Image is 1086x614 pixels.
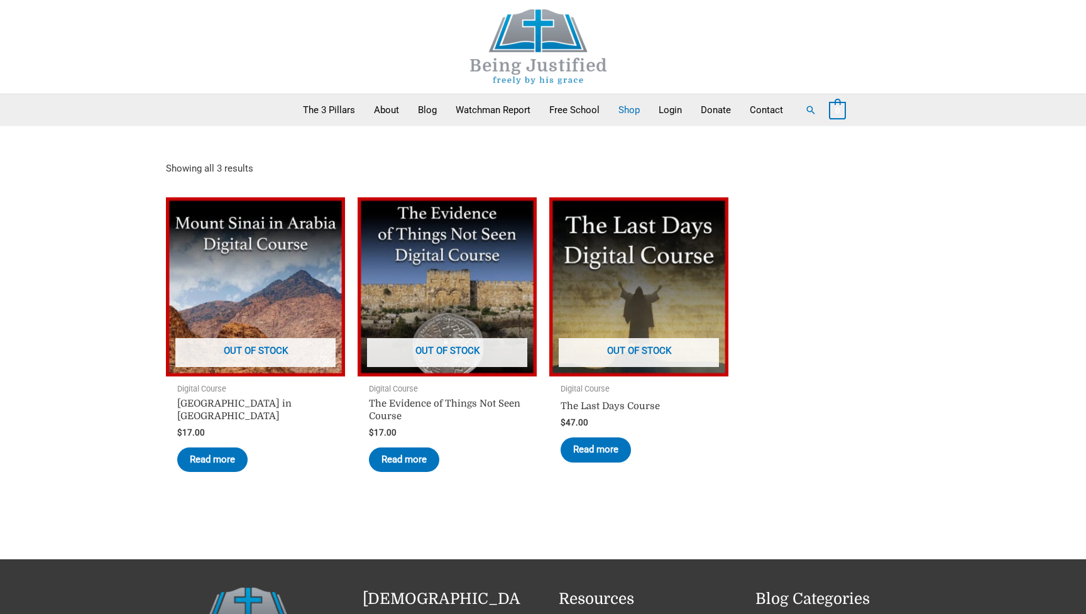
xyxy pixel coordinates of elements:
span: $ [561,417,566,427]
h2: [GEOGRAPHIC_DATA] in [GEOGRAPHIC_DATA] [177,398,334,422]
nav: Primary Site Navigation [293,94,793,126]
h2: The Evidence of Things Not Seen Course [369,398,525,422]
h2: Resources [559,588,724,611]
span: $ [177,427,182,437]
span: Out of stock [175,338,336,367]
a: The 3 Pillars [293,94,365,126]
a: View Shopping Cart, empty [829,104,846,116]
a: Watchman Report [446,94,540,126]
a: [GEOGRAPHIC_DATA] in [GEOGRAPHIC_DATA] [177,398,334,427]
a: Donate [691,94,740,126]
img: The Evidence of Things Not Seen Course [358,197,537,376]
span: Out of stock [559,338,719,367]
img: Mount Sinai in Arabia Course [166,197,345,376]
a: Read more about “The Last Days Course” [561,437,631,463]
a: Out of stock [166,197,345,376]
a: The Last Days Course [561,400,717,417]
a: Shop [609,94,649,126]
a: Contact [740,94,793,126]
a: About [365,94,409,126]
a: The Evidence of Things Not Seen Course [369,398,525,427]
h2: The Last Days Course [561,400,717,413]
img: Being Justified [444,9,633,84]
a: Blog [409,94,446,126]
a: Read more about “The Evidence of Things Not Seen Course” [369,447,439,473]
p: Showing all 3 results [166,164,253,173]
a: Login [649,94,691,126]
span: Digital Course [177,384,334,395]
a: Out of stock [358,197,537,376]
bdi: 47.00 [561,417,588,427]
bdi: 17.00 [177,427,205,437]
a: Out of stock [549,197,728,376]
span: Out of stock [367,338,527,367]
a: Read more about “Mount Sinai in Arabia Course” [177,447,248,473]
span: Digital Course [561,384,717,395]
span: Digital Course [369,384,525,395]
a: Search button [805,104,816,116]
span: 0 [835,106,840,115]
span: $ [369,427,374,437]
img: The Last Days Course [549,197,728,376]
bdi: 17.00 [369,427,397,437]
h2: Blog Categories [755,588,921,611]
a: Free School [540,94,609,126]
